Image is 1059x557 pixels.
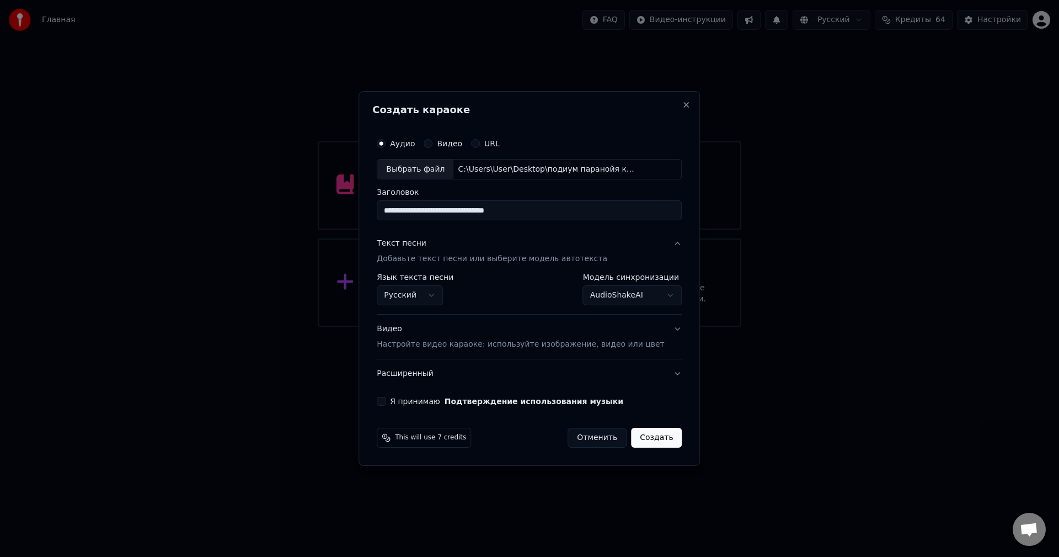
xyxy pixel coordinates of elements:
span: This will use 7 credits [395,433,466,442]
div: C:\Users\User\Desktop\подиум паранойя королевский XVII (1).mp3 [453,164,641,175]
label: URL [484,140,500,147]
label: Модель синхронизации [583,274,682,282]
p: Добавьте текст песни или выберите модель автотекста [377,254,607,265]
div: Текст песни [377,238,426,250]
label: Я принимаю [390,397,623,405]
button: Я принимаю [445,397,623,405]
button: Текст песниДобавьте текст песни или выберите модель автотекста [377,230,682,274]
label: Язык текста песни [377,274,453,282]
button: Создать [631,428,682,448]
label: Заголовок [377,189,682,197]
button: Расширенный [377,359,682,388]
div: Текст песниДобавьте текст песни или выберите модель автотекста [377,274,682,315]
h2: Создать караоке [372,105,686,115]
button: Отменить [568,428,627,448]
label: Видео [437,140,462,147]
label: Аудио [390,140,415,147]
div: Выбрать файл [377,160,453,179]
div: Видео [377,324,664,351]
button: ВидеоНастройте видео караоке: используйте изображение, видео или цвет [377,315,682,359]
p: Настройте видео караоке: используйте изображение, видео или цвет [377,339,664,350]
